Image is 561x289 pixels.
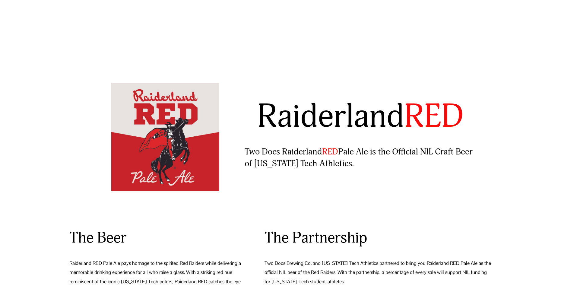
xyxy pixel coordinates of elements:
[245,99,476,135] h1: Raiderland
[265,259,492,287] p: Two Docs Brewing Co. and [US_STATE] Tech Athletics partnered to bring you Raiderland RED Pale Ale...
[265,228,492,248] h3: The Partnership
[245,146,476,170] h4: Two Docs Raiderland Pale Ale is the Official NIL Craft Beer of [US_STATE] Tech Athletics.
[69,228,243,248] h3: The Beer
[404,97,464,137] span: RED
[322,146,338,157] span: RED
